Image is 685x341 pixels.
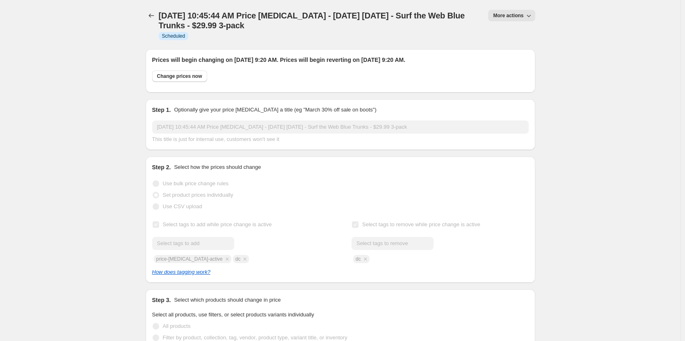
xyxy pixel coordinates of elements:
span: This title is just for internal use, customers won't see it [152,136,279,142]
h2: Step 1. [152,106,171,114]
h2: Prices will begin changing on [DATE] 9:20 AM. Prices will begin reverting on [DATE] 9:20 AM. [152,56,529,64]
p: Select which products should change in price [174,296,281,304]
span: Select all products, use filters, or select products variants individually [152,311,314,318]
input: Select tags to add [152,237,234,250]
span: All products [163,323,191,329]
span: Use bulk price change rules [163,180,228,186]
p: Optionally give your price [MEDICAL_DATA] a title (eg "March 30% off sale on boots") [174,106,376,114]
span: Select tags to remove while price change is active [362,221,480,227]
span: Scheduled [162,33,185,39]
span: Use CSV upload [163,203,202,209]
input: 30% off holiday sale [152,120,529,134]
button: More actions [488,10,535,21]
p: Select how the prices should change [174,163,261,171]
a: How does tagging work? [152,269,210,275]
button: Change prices now [152,70,207,82]
input: Select tags to remove [352,237,434,250]
h2: Step 2. [152,163,171,171]
button: Price change jobs [146,10,157,21]
span: Change prices now [157,73,202,80]
h2: Step 3. [152,296,171,304]
span: Filter by product, collection, tag, vendor, product type, variant title, or inventory [163,334,347,341]
span: More actions [493,12,523,19]
span: Select tags to add while price change is active [163,221,272,227]
span: [DATE] 10:45:44 AM Price [MEDICAL_DATA] - [DATE] [DATE] - Surf the Web Blue Trunks - $29.99 3-pack [159,11,465,30]
span: Set product prices individually [163,192,233,198]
